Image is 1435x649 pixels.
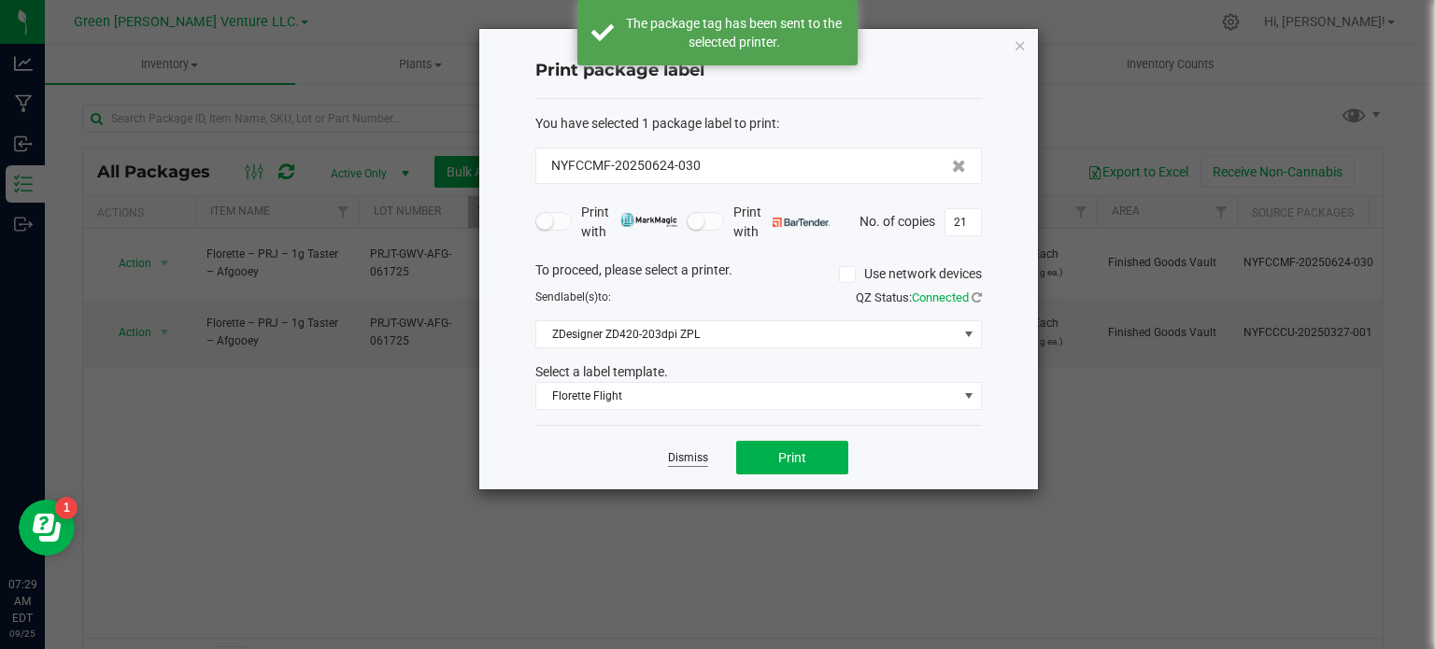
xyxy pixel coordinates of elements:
span: Print with [733,203,830,242]
span: Print [778,450,806,465]
span: label(s) [561,290,598,303]
span: QZ Status: [856,290,982,304]
span: Florette Flight [536,383,958,409]
div: : [535,114,982,134]
label: Use network devices [839,264,982,284]
img: mark_magic_cybra.png [620,213,677,227]
span: ZDesigner ZD420-203dpi ZPL [536,321,958,347]
span: Connected [912,290,969,304]
h4: Print package label [535,59,982,83]
div: To proceed, please select a printer. [521,261,996,289]
span: NYFCCMF-20250624-030 [551,156,701,176]
span: Print with [581,203,677,242]
span: Send to: [535,290,611,303]
span: You have selected 1 package label to print [535,116,776,131]
button: Print [736,441,848,474]
iframe: Resource center unread badge [55,497,78,519]
div: Select a label template. [521,362,996,382]
div: The package tag has been sent to the selected printer. [624,14,844,51]
a: Dismiss [668,450,708,466]
iframe: Resource center [19,500,75,556]
img: bartender.png [773,218,830,227]
span: No. of copies [860,213,935,228]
